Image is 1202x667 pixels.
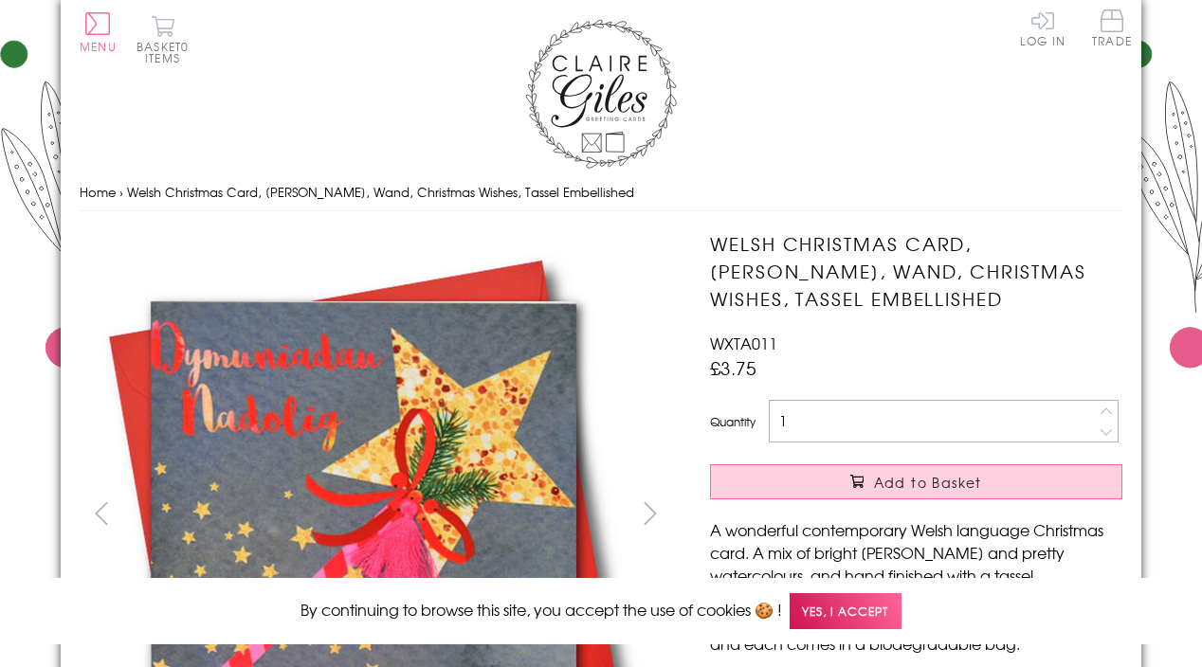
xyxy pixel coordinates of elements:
p: A wonderful contemporary Welsh language Christmas card. A mix of bright [PERSON_NAME] and pretty ... [710,518,1122,655]
span: Welsh Christmas Card, [PERSON_NAME], Wand, Christmas Wishes, Tassel Embellished [127,183,634,201]
a: Home [80,183,116,201]
button: Basket0 items [137,15,189,63]
span: 0 items [145,38,189,66]
button: Add to Basket [710,464,1122,499]
a: Trade [1092,9,1132,50]
span: Trade [1092,9,1132,46]
label: Quantity [710,413,756,430]
button: Menu [80,12,117,52]
span: £3.75 [710,354,756,381]
span: Add to Basket [874,473,982,492]
span: WXTA011 [710,332,777,354]
span: › [119,183,123,201]
button: prev [80,492,122,534]
nav: breadcrumbs [80,173,1122,212]
img: Claire Giles Greetings Cards [525,19,677,169]
span: Yes, I accept [790,593,901,630]
a: Log In [1020,9,1065,46]
button: next [629,492,672,534]
h1: Welsh Christmas Card, [PERSON_NAME], Wand, Christmas Wishes, Tassel Embellished [710,230,1122,312]
span: Menu [80,38,117,55]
